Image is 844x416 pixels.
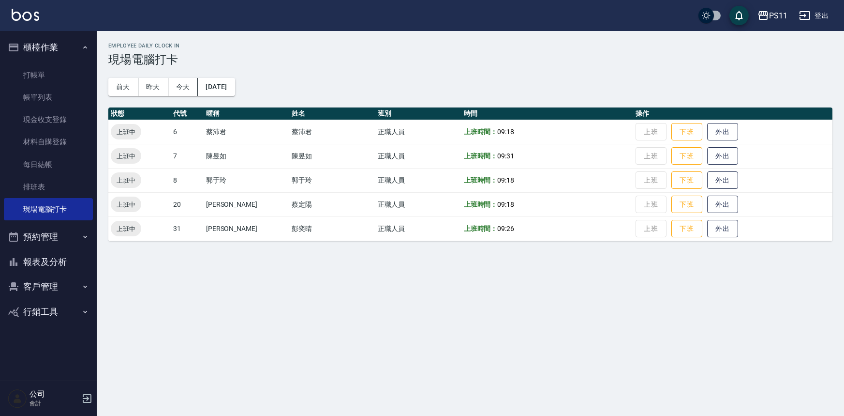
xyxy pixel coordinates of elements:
td: 正職人員 [375,216,461,241]
button: 外出 [707,171,738,189]
td: 8 [171,168,203,192]
th: 姓名 [289,108,375,120]
button: 外出 [707,123,738,141]
span: 09:31 [497,152,514,160]
td: 6 [171,120,203,144]
button: 今天 [168,78,198,96]
td: [PERSON_NAME] [204,192,290,216]
th: 狀態 [108,108,171,120]
b: 上班時間： [464,176,498,184]
b: 上班時間： [464,152,498,160]
button: 下班 [671,123,702,141]
button: 下班 [671,196,702,214]
span: 09:18 [497,128,514,136]
a: 現場電腦打卡 [4,198,93,220]
td: 正職人員 [375,120,461,144]
span: 上班中 [111,224,141,234]
a: 每日結帳 [4,154,93,176]
span: 上班中 [111,175,141,185]
td: 正職人員 [375,168,461,192]
span: 09:26 [497,225,514,232]
td: 正職人員 [375,192,461,216]
th: 時間 [461,108,633,120]
h3: 現場電腦打卡 [108,53,832,66]
td: 彭奕晴 [289,216,375,241]
td: 蔡沛君 [204,120,290,144]
img: Person [8,389,27,408]
button: PS11 [754,6,791,26]
div: PS11 [769,10,787,22]
a: 排班表 [4,176,93,198]
img: Logo [12,9,39,21]
th: 代號 [171,108,203,120]
button: 下班 [671,171,702,189]
b: 上班時間： [464,128,498,136]
b: 上班時間： [464,225,498,232]
td: 20 [171,192,203,216]
td: 蔡沛君 [289,120,375,144]
button: 預約管理 [4,224,93,249]
a: 材料自購登錄 [4,131,93,153]
button: [DATE] [198,78,235,96]
span: 09:18 [497,200,514,208]
button: 外出 [707,147,738,165]
td: [PERSON_NAME] [204,216,290,241]
button: 下班 [671,220,702,238]
span: 09:18 [497,176,514,184]
td: 蔡定陽 [289,192,375,216]
h5: 公司 [30,389,79,399]
a: 帳單列表 [4,86,93,108]
span: 上班中 [111,200,141,210]
button: 報表及分析 [4,249,93,275]
td: 郭于玲 [204,168,290,192]
span: 上班中 [111,127,141,137]
button: 櫃檯作業 [4,35,93,60]
b: 上班時間： [464,200,498,208]
button: 下班 [671,147,702,165]
th: 班別 [375,108,461,120]
button: 外出 [707,196,738,214]
td: 正職人員 [375,144,461,168]
a: 打帳單 [4,64,93,86]
button: 外出 [707,220,738,238]
td: 陳昱如 [204,144,290,168]
span: 上班中 [111,151,141,161]
button: save [729,6,749,25]
button: 登出 [795,7,832,25]
button: 前天 [108,78,138,96]
td: 7 [171,144,203,168]
button: 昨天 [138,78,168,96]
button: 行銷工具 [4,299,93,324]
td: 陳昱如 [289,144,375,168]
button: 客戶管理 [4,274,93,299]
th: 操作 [633,108,832,120]
td: 31 [171,216,203,241]
h2: Employee Daily Clock In [108,43,832,49]
th: 暱稱 [204,108,290,120]
p: 會計 [30,399,79,408]
a: 現金收支登錄 [4,108,93,131]
td: 郭于玲 [289,168,375,192]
